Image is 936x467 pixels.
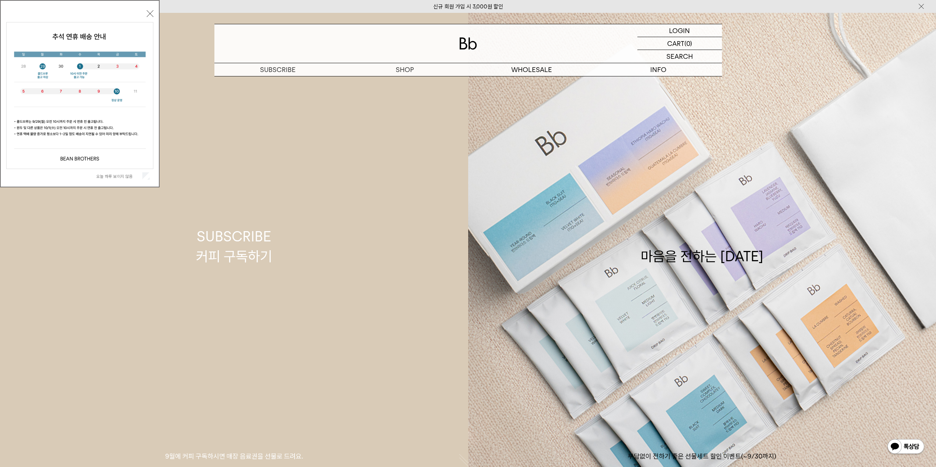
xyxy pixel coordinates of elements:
[459,37,477,50] img: 로고
[468,63,595,76] p: WHOLESALE
[684,37,692,50] p: (0)
[147,10,153,17] button: 닫기
[96,174,141,179] label: 오늘 하루 보이지 않음
[595,63,722,76] p: INFO
[196,227,272,266] div: SUBSCRIBE 커피 구독하기
[641,227,764,266] div: 마음을 전하는 [DATE]
[637,37,722,50] a: CART (0)
[669,24,690,37] p: LOGIN
[7,22,153,169] img: 5e4d662c6b1424087153c0055ceb1a13_140731.jpg
[667,37,684,50] p: CART
[637,24,722,37] a: LOGIN
[666,50,693,63] p: SEARCH
[887,438,925,456] img: 카카오톡 채널 1:1 채팅 버튼
[341,63,468,76] a: SHOP
[433,3,503,10] a: 신규 회원 가입 시 3,000원 할인
[214,63,341,76] a: SUBSCRIBE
